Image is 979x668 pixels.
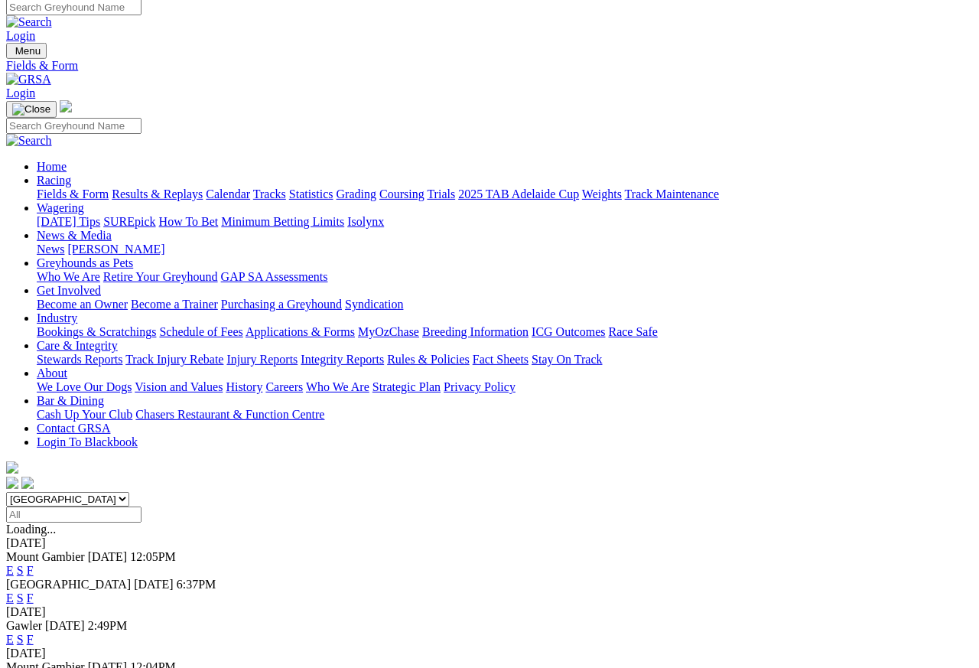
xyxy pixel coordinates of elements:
div: Get Involved [37,298,973,311]
a: Weights [582,187,622,200]
img: Search [6,134,52,148]
a: News & Media [37,229,112,242]
button: Toggle navigation [6,101,57,118]
a: Login [6,29,35,42]
input: Select date [6,507,141,523]
div: Wagering [37,215,973,229]
div: Bar & Dining [37,408,973,422]
a: E [6,591,14,604]
a: Strategic Plan [372,380,441,393]
a: S [17,591,24,604]
a: News [37,243,64,256]
a: Syndication [345,298,403,311]
img: GRSA [6,73,51,86]
span: 6:37PM [177,578,216,591]
a: Race Safe [608,325,657,338]
a: Wagering [37,201,84,214]
a: Trials [427,187,455,200]
a: Track Injury Rebate [125,353,223,366]
img: Close [12,103,50,116]
div: [DATE] [6,605,973,619]
img: logo-grsa-white.png [6,461,18,474]
a: Isolynx [347,215,384,228]
a: Track Maintenance [625,187,719,200]
a: Login [6,86,35,99]
span: 12:05PM [130,550,176,563]
span: 2:49PM [88,619,128,632]
a: Care & Integrity [37,339,118,352]
a: S [17,564,24,577]
img: logo-grsa-white.png [60,100,72,112]
img: twitter.svg [21,477,34,489]
a: F [27,591,34,604]
a: F [27,564,34,577]
a: Retire Your Greyhound [103,270,218,283]
div: Industry [37,325,973,339]
span: [DATE] [45,619,85,632]
a: About [37,367,67,380]
a: Fields & Form [6,59,973,73]
a: ICG Outcomes [532,325,605,338]
span: [GEOGRAPHIC_DATA] [6,578,131,591]
span: [DATE] [88,550,128,563]
a: F [27,633,34,646]
a: Stewards Reports [37,353,122,366]
a: 2025 TAB Adelaide Cup [458,187,579,200]
a: Applications & Forms [246,325,355,338]
a: Become a Trainer [131,298,218,311]
div: [DATE] [6,647,973,660]
a: Results & Replays [112,187,203,200]
a: Chasers Restaurant & Function Centre [135,408,324,421]
a: Bookings & Scratchings [37,325,156,338]
a: Purchasing a Greyhound [221,298,342,311]
a: Become an Owner [37,298,128,311]
a: Login To Blackbook [37,435,138,448]
a: Who We Are [37,270,100,283]
a: Home [37,160,67,173]
div: About [37,380,973,394]
div: News & Media [37,243,973,256]
a: Fields & Form [37,187,109,200]
a: E [6,564,14,577]
a: [PERSON_NAME] [67,243,164,256]
a: Fact Sheets [473,353,529,366]
a: Industry [37,311,77,324]
a: Rules & Policies [387,353,470,366]
a: Careers [265,380,303,393]
a: Breeding Information [422,325,529,338]
a: Privacy Policy [444,380,516,393]
a: Statistics [289,187,333,200]
a: [DATE] Tips [37,215,100,228]
span: Menu [15,45,41,57]
a: Greyhounds as Pets [37,256,133,269]
div: Racing [37,187,973,201]
a: Stay On Track [532,353,602,366]
a: Minimum Betting Limits [221,215,344,228]
a: Vision and Values [135,380,223,393]
span: Loading... [6,523,56,536]
a: Injury Reports [226,353,298,366]
img: Search [6,15,52,29]
a: S [17,633,24,646]
a: MyOzChase [358,325,419,338]
a: Calendar [206,187,250,200]
div: Care & Integrity [37,353,973,367]
a: History [226,380,262,393]
a: Schedule of Fees [159,325,242,338]
a: How To Bet [159,215,219,228]
a: Racing [37,174,71,187]
input: Search [6,118,141,134]
span: Gawler [6,619,42,632]
a: Tracks [253,187,286,200]
span: Mount Gambier [6,550,85,563]
a: Grading [337,187,376,200]
a: Who We Are [306,380,369,393]
a: Cash Up Your Club [37,408,132,421]
a: We Love Our Dogs [37,380,132,393]
div: Greyhounds as Pets [37,270,973,284]
img: facebook.svg [6,477,18,489]
span: [DATE] [134,578,174,591]
a: Contact GRSA [37,422,110,435]
a: Bar & Dining [37,394,104,407]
